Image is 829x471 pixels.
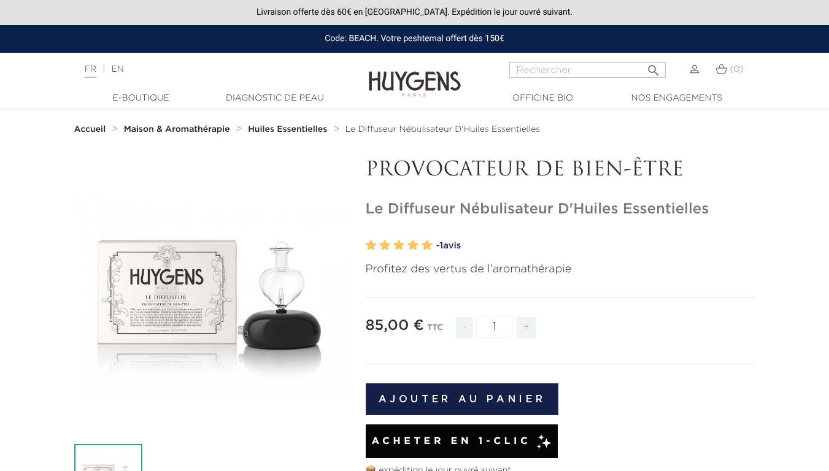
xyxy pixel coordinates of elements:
p: PROVOCATEUR DE BIEN-ÊTRE [366,159,755,182]
i:  [646,59,661,74]
a: Maison & Aromathérapie [124,124,233,134]
span: + [517,317,536,339]
a: Officine Bio [482,92,604,105]
label: 1 [366,237,377,255]
label: 5 [422,237,433,255]
a: Diagnostic de peau [214,92,336,105]
a: E-Boutique [80,92,202,105]
a: Le Diffuseur Nébulisateur D'Huiles Essentielles [345,124,540,134]
label: 4 [407,237,418,255]
a: Nos engagements [615,92,738,105]
span: 85,00 € [366,318,424,333]
strong: Accueil [74,125,106,134]
span: - [456,317,473,339]
h1: Le Diffuseur Nébulisateur D'Huiles Essentielles [366,201,755,218]
label: 3 [393,237,404,255]
span: 1 [439,241,443,250]
input: Quantité [476,316,513,338]
a: FR [85,65,96,78]
img: Huygens [369,52,461,99]
div: TTC [427,315,443,348]
a: EN [111,65,123,74]
a: Accueil [74,124,109,134]
label: 2 [379,237,390,255]
button: Ajouter au panier [366,383,559,415]
input: Rechercher [509,62,666,78]
strong: Huiles Essentielles [248,125,327,134]
div: | [79,62,336,77]
button:  [642,58,665,75]
a: -1avis [436,237,755,255]
p: Profitez des vertus de l'aromathérapie [366,261,755,278]
span: (0) [730,65,743,74]
strong: Maison & Aromathérapie [124,125,230,134]
a: Huiles Essentielles [248,124,330,134]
